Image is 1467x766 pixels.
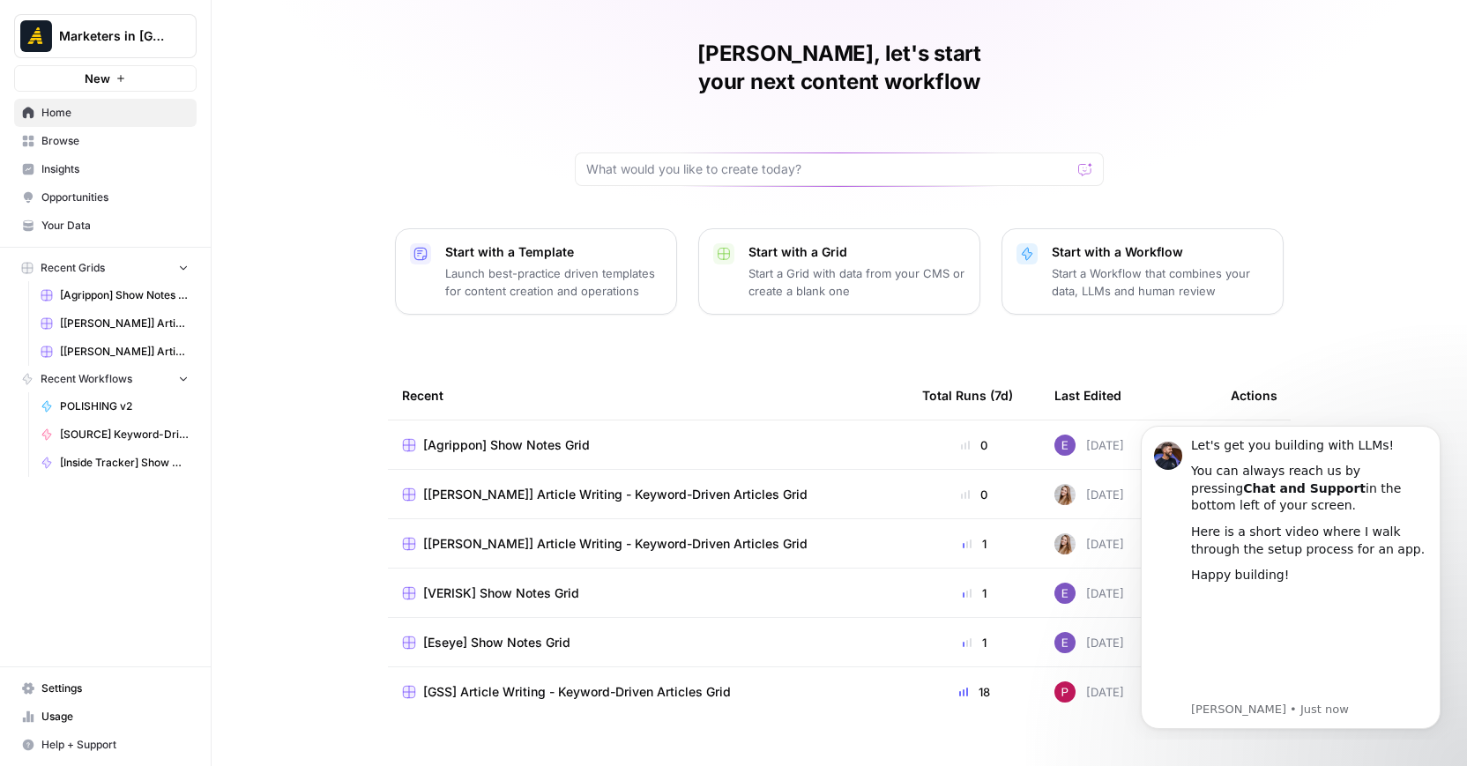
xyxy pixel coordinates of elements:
[395,228,677,315] button: Start with a TemplateLaunch best-practice driven templates for content creation and operations
[748,243,965,261] p: Start with a Grid
[402,371,894,420] div: Recent
[60,287,189,303] span: [Agrippon] Show Notes Grid
[1054,632,1124,653] div: [DATE]
[1052,243,1269,261] p: Start with a Workflow
[1054,681,1124,703] div: [DATE]
[60,316,189,331] span: [[PERSON_NAME]] Article Writing - Keyword-Driven Articles Grid
[922,683,1026,701] div: 18
[1054,435,1124,456] div: [DATE]
[14,99,197,127] a: Home
[85,70,110,87] span: New
[1054,484,1076,505] img: kuys64wq30ic8smehvb70tdiqcha
[1231,371,1277,420] div: Actions
[41,680,189,696] span: Settings
[698,228,980,315] button: Start with a GridStart a Grid with data from your CMS or create a blank one
[60,427,189,442] span: [SOURCE] Keyword-Driven Article: Feedback & Polishing
[33,309,197,338] a: [[PERSON_NAME]] Article Writing - Keyword-Driven Articles Grid
[922,486,1026,503] div: 0
[423,535,808,553] span: [[PERSON_NAME]] Article Writing - Keyword-Driven Articles Grid
[41,161,189,177] span: Insights
[14,14,197,58] button: Workspace: Marketers in Demand
[1054,533,1124,554] div: [DATE]
[445,243,662,261] p: Start with a Template
[41,709,189,725] span: Usage
[33,420,197,449] a: [SOURCE] Keyword-Driven Article: Feedback & Polishing
[575,40,1104,96] h1: [PERSON_NAME], let's start your next content workflow
[922,535,1026,553] div: 1
[77,183,313,289] iframe: youtube
[14,255,197,281] button: Recent Grids
[33,392,197,420] a: POLISHING v2
[423,436,590,454] span: [Agrippon] Show Notes Grid
[41,371,132,387] span: Recent Workflows
[1054,583,1076,604] img: fgkld43o89z7d2dcu0r80zen0lng
[1054,632,1076,653] img: fgkld43o89z7d2dcu0r80zen0lng
[20,20,52,52] img: Marketers in Demand Logo
[1054,435,1076,456] img: fgkld43o89z7d2dcu0r80zen0lng
[1052,264,1269,300] p: Start a Workflow that combines your data, LLMs and human review
[586,160,1071,178] input: What would you like to create today?
[423,634,570,651] span: [Eseye] Show Notes Grid
[1054,371,1121,420] div: Last Edited
[60,398,189,414] span: POLISHING v2
[14,127,197,155] a: Browse
[423,683,731,701] span: [GSS] Article Writing - Keyword-Driven Articles Grid
[14,731,197,759] button: Help + Support
[59,27,166,45] span: Marketers in [GEOGRAPHIC_DATA]
[33,449,197,477] a: [Inside Tracker] Show Notes
[33,338,197,366] a: [[PERSON_NAME]] Article Writing - Keyword-Driven Articles Grid
[41,260,105,276] span: Recent Grids
[77,292,313,308] p: Message from Steven, sent Just now
[423,486,808,503] span: [[PERSON_NAME]] Article Writing - Keyword-Driven Articles Grid
[922,584,1026,602] div: 1
[1054,681,1076,703] img: hxiazsy0ui0l8vjtjddbuo33fzgx
[402,634,894,651] a: [Eseye] Show Notes Grid
[14,212,197,240] a: Your Data
[402,535,894,553] a: [[PERSON_NAME]] Article Writing - Keyword-Driven Articles Grid
[748,264,965,300] p: Start a Grid with data from your CMS or create a blank one
[402,436,894,454] a: [Agrippon] Show Notes Grid
[41,133,189,149] span: Browse
[41,737,189,753] span: Help + Support
[14,674,197,703] a: Settings
[922,436,1026,454] div: 0
[1002,228,1284,315] button: Start with a WorkflowStart a Workflow that combines your data, LLMs and human review
[14,65,197,92] button: New
[402,683,894,701] a: [GSS] Article Writing - Keyword-Driven Articles Grid
[922,634,1026,651] div: 1
[60,455,189,471] span: [Inside Tracker] Show Notes
[41,218,189,234] span: Your Data
[41,105,189,121] span: Home
[1054,484,1124,505] div: [DATE]
[1114,410,1467,740] iframe: Intercom notifications message
[423,584,579,602] span: [VERISK] Show Notes Grid
[1054,583,1124,604] div: [DATE]
[922,371,1013,420] div: Total Runs (7d)
[33,281,197,309] a: [Agrippon] Show Notes Grid
[402,486,894,503] a: [[PERSON_NAME]] Article Writing - Keyword-Driven Articles Grid
[14,155,197,183] a: Insights
[41,190,189,205] span: Opportunities
[1054,533,1076,554] img: kuys64wq30ic8smehvb70tdiqcha
[14,366,197,392] button: Recent Workflows
[14,703,197,731] a: Usage
[402,584,894,602] a: [VERISK] Show Notes Grid
[60,344,189,360] span: [[PERSON_NAME]] Article Writing - Keyword-Driven Articles Grid
[14,183,197,212] a: Opportunities
[445,264,662,300] p: Launch best-practice driven templates for content creation and operations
